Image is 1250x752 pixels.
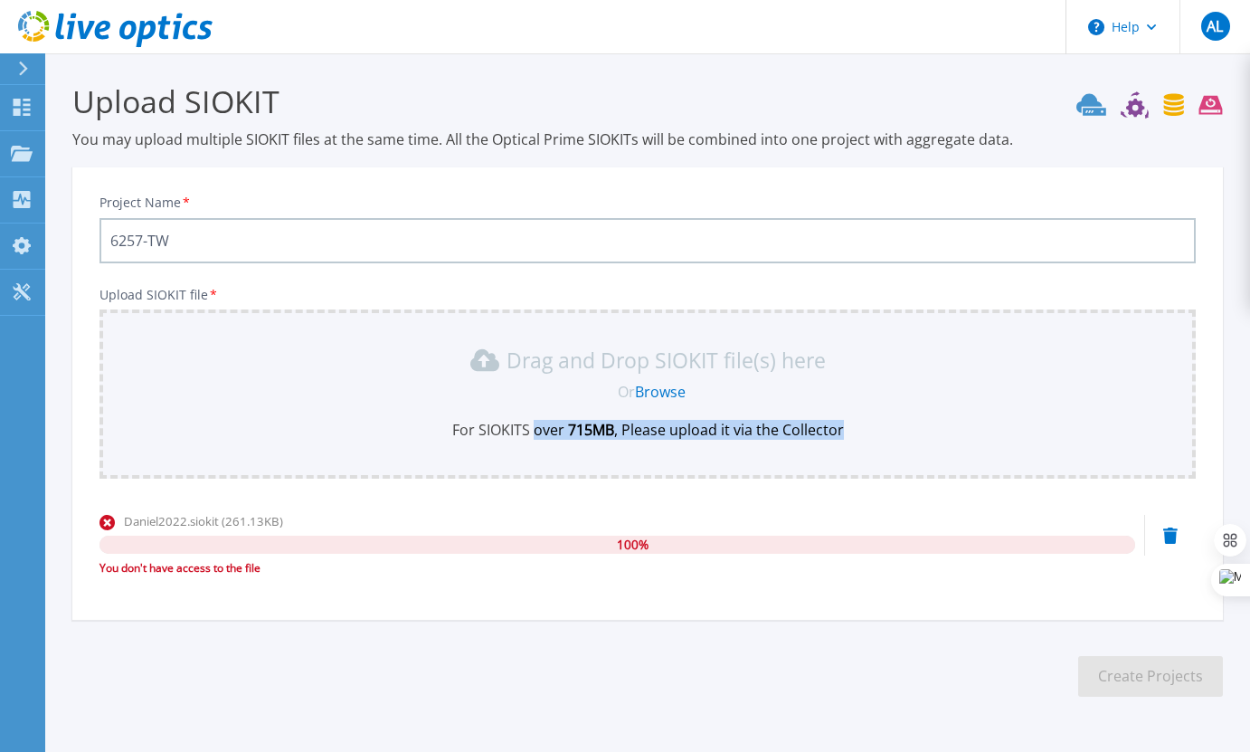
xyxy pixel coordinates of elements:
[99,559,1135,577] div: You don't have access to the file
[564,420,614,440] b: 715 MB
[99,196,192,209] label: Project Name
[99,218,1196,263] input: Enter Project Name
[99,288,1196,302] p: Upload SIOKIT file
[72,81,1223,122] h3: Upload SIOKIT
[1078,656,1223,697] button: Create Projects
[635,382,686,402] a: Browse
[110,420,1185,440] p: For SIOKITS over , Please upload it via the Collector
[72,129,1223,149] p: You may upload multiple SIOKIT files at the same time. All the Optical Prime SIOKITs will be comb...
[617,536,649,554] span: 100 %
[1207,19,1223,33] span: AL
[618,382,635,402] span: Or
[110,346,1185,440] div: Drag and Drop SIOKIT file(s) here OrBrowseFor SIOKITS over 715MB, Please upload it via the Collector
[507,351,826,369] p: Drag and Drop SIOKIT file(s) here
[124,513,283,529] span: Daniel2022.siokit (261.13KB)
